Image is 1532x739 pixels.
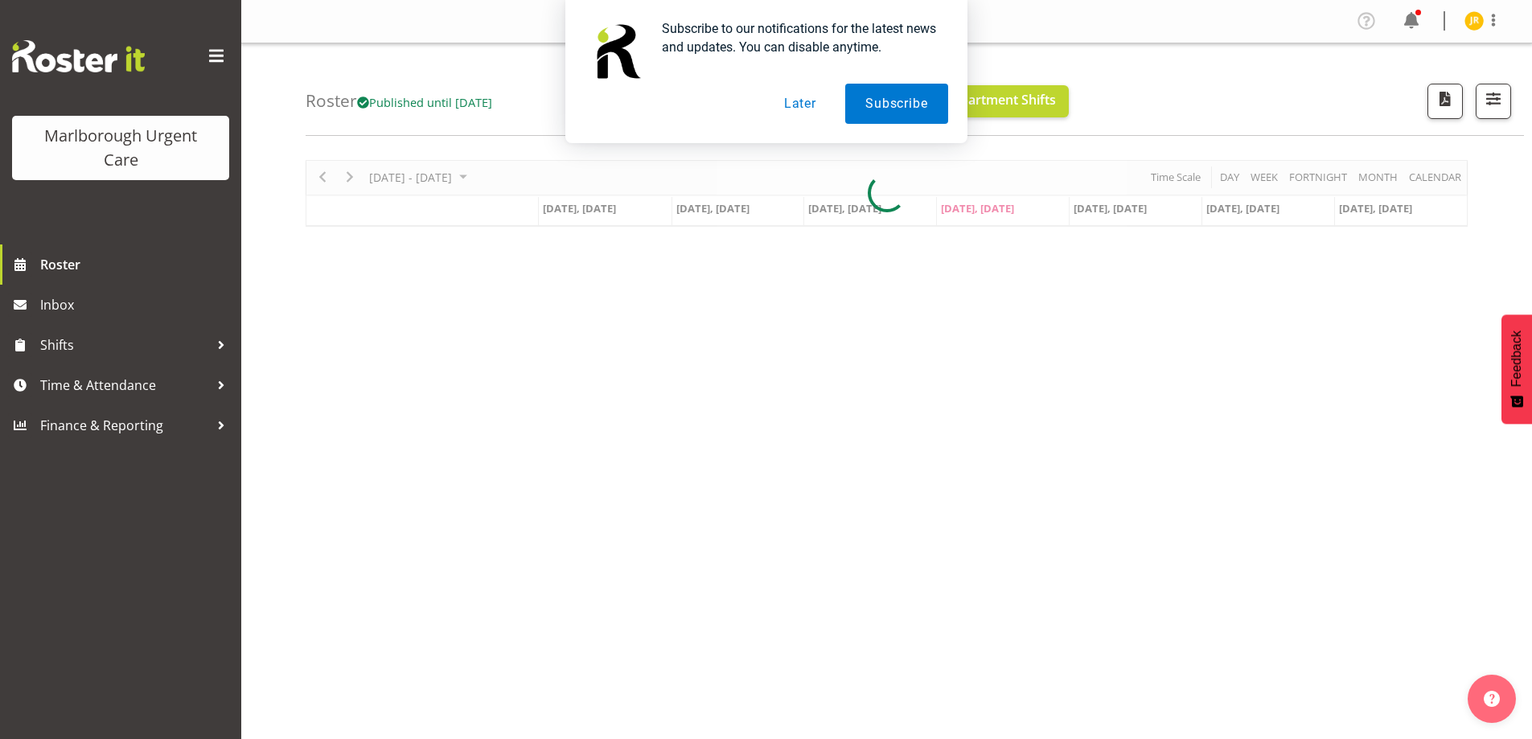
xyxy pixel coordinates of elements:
[40,293,233,317] span: Inbox
[845,84,947,124] button: Subscribe
[40,333,209,357] span: Shifts
[1509,330,1524,387] span: Feedback
[764,84,836,124] button: Later
[28,124,213,172] div: Marlborough Urgent Care
[40,252,233,277] span: Roster
[1484,691,1500,707] img: help-xxl-2.png
[40,413,209,437] span: Finance & Reporting
[40,373,209,397] span: Time & Attendance
[585,19,649,84] img: notification icon
[1501,314,1532,424] button: Feedback - Show survey
[649,19,948,56] div: Subscribe to our notifications for the latest news and updates. You can disable anytime.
